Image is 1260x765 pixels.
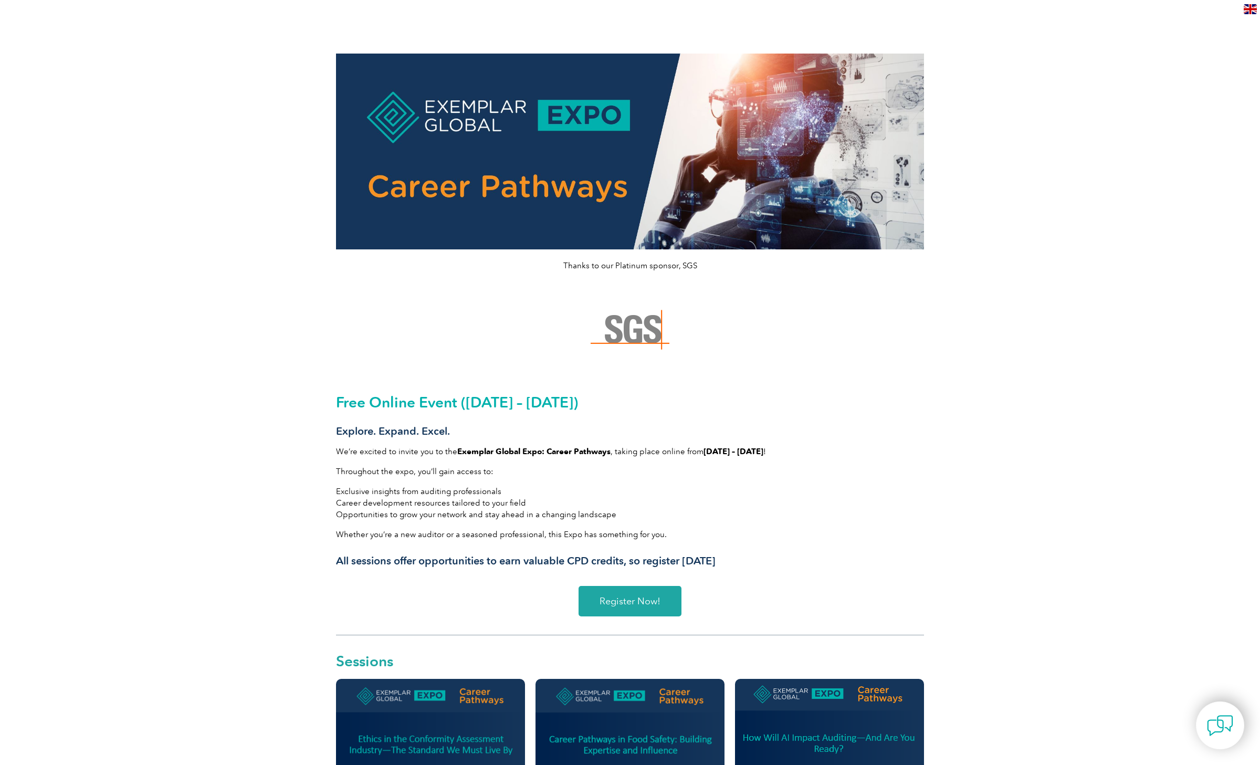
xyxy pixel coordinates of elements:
[336,446,924,457] p: We’re excited to invite you to the , taking place online from !
[336,497,924,509] li: Career development resources tailored to your field
[336,54,924,249] img: career pathways
[336,466,924,477] p: Throughout the expo, you’ll gain access to:
[600,596,660,606] span: Register Now!
[1244,4,1257,14] img: en
[336,554,924,568] h3: All sessions offer opportunities to earn valuable CPD credits, so register [DATE]
[703,447,763,456] strong: [DATE] – [DATE]
[336,486,924,497] li: Exclusive insights from auditing professionals
[336,394,924,411] h2: Free Online Event ([DATE] – [DATE])
[1207,712,1233,739] img: contact-chat.png
[336,260,924,271] p: Thanks to our Platinum sponsor, SGS
[457,447,611,456] strong: Exemplar Global Expo: Career Pathways
[336,509,924,520] li: Opportunities to grow your network and stay ahead in a changing landscape
[579,586,681,616] a: Register Now!
[336,529,924,540] p: Whether you’re a new auditor or a seasoned professional, this Expo has something for you.
[336,425,924,438] h3: Explore. Expand. Excel.
[336,654,924,668] h2: Sessions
